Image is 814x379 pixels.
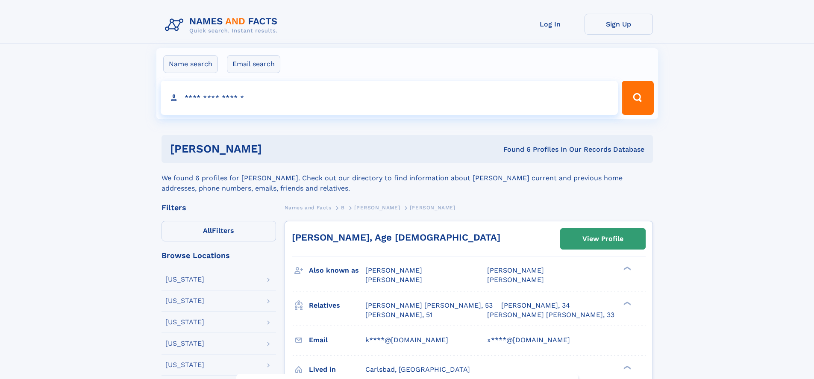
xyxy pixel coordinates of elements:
[292,232,500,243] a: [PERSON_NAME], Age [DEMOGRAPHIC_DATA]
[621,364,632,370] div: ❯
[582,229,623,249] div: View Profile
[163,55,218,73] label: Name search
[516,14,585,35] a: Log In
[162,14,285,37] img: Logo Names and Facts
[165,361,204,368] div: [US_STATE]
[561,229,645,249] a: View Profile
[165,297,204,304] div: [US_STATE]
[165,276,204,283] div: [US_STATE]
[365,301,493,310] a: [PERSON_NAME] [PERSON_NAME], 53
[309,263,365,278] h3: Also known as
[341,205,345,211] span: B
[309,333,365,347] h3: Email
[203,226,212,235] span: All
[341,202,345,213] a: B
[487,310,614,320] a: [PERSON_NAME] [PERSON_NAME], 33
[365,310,432,320] a: [PERSON_NAME], 51
[487,266,544,274] span: [PERSON_NAME]
[354,205,400,211] span: [PERSON_NAME]
[621,266,632,271] div: ❯
[382,145,644,154] div: Found 6 Profiles In Our Records Database
[309,298,365,313] h3: Relatives
[410,205,455,211] span: [PERSON_NAME]
[162,204,276,212] div: Filters
[621,300,632,306] div: ❯
[501,301,570,310] a: [PERSON_NAME], 34
[365,365,470,373] span: Carlsbad, [GEOGRAPHIC_DATA]
[365,266,422,274] span: [PERSON_NAME]
[162,163,653,194] div: We found 6 profiles for [PERSON_NAME]. Check out our directory to find information about [PERSON_...
[309,362,365,377] h3: Lived in
[487,276,544,284] span: [PERSON_NAME]
[365,276,422,284] span: [PERSON_NAME]
[227,55,280,73] label: Email search
[162,221,276,241] label: Filters
[165,340,204,347] div: [US_STATE]
[585,14,653,35] a: Sign Up
[162,252,276,259] div: Browse Locations
[354,202,400,213] a: [PERSON_NAME]
[285,202,332,213] a: Names and Facts
[161,81,618,115] input: search input
[165,319,204,326] div: [US_STATE]
[622,81,653,115] button: Search Button
[170,144,383,154] h1: [PERSON_NAME]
